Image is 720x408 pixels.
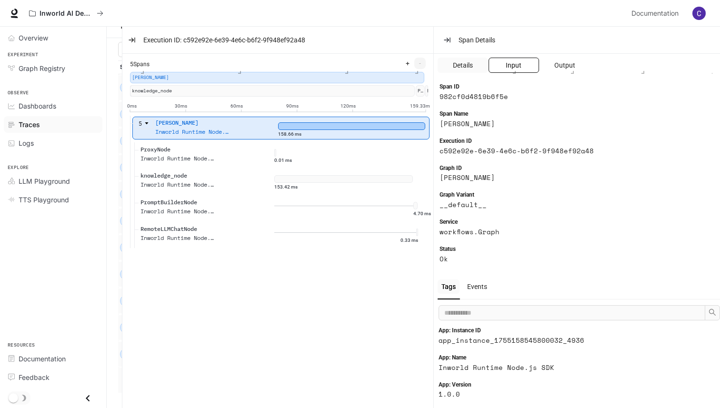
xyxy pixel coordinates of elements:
[554,60,575,70] span: Output
[139,171,217,195] div: knowledge_node Inworld Runtime Node.js SDK
[183,35,305,45] span: c592e92e-6e39-4e6c-b6f2-9f948ef92a48
[440,109,468,119] span: Span Name
[440,172,707,183] article: [PERSON_NAME]
[140,225,217,234] div: RemoteLLMChatNode
[340,103,356,109] text: 120ms
[144,121,149,126] span: caret-down
[631,8,679,20] span: Documentation
[440,245,456,254] span: Status
[175,103,187,109] text: 30ms
[139,225,217,249] div: RemoteLLMChatNode Inworld Runtime Node.js SDK
[153,119,231,142] div: chloe_courses_api_graph Inworld Runtime Node.js SDK
[278,130,301,138] div: 158.66 ms
[439,353,466,362] span: App: Name
[427,87,428,95] span: RemoteLLMChatNode
[9,392,18,403] span: Dark mode toggle
[440,190,474,199] span: Graph Variant
[139,119,142,129] article: 5
[416,85,424,97] div: PromptBuilderNode
[40,10,93,18] p: Inworld AI Demos
[19,33,48,43] span: Overview
[140,180,217,189] div: Inworld Runtime Node.js SDK
[19,372,50,382] span: Feedback
[410,103,432,109] text: 159.33ms
[25,4,108,23] button: All workspaces
[438,279,460,294] div: Tags
[440,91,707,102] article: 982cf0d4819b6f5e
[439,326,481,335] span: App: Instance ID
[4,30,102,46] a: Overview
[139,198,217,222] div: PromptBuilderNode Inworld Runtime Node.js SDK
[19,119,40,129] span: Traces
[140,32,320,48] button: Execution ID:c592e92e-6e39-4e6c-b6f2-9f948ef92a48
[453,60,473,70] span: Details
[413,210,431,218] div: 4.70 ms
[438,58,488,73] button: Details
[127,103,137,109] text: 0ms
[400,237,418,244] div: 0.33 ms
[440,199,707,210] article: __default__
[139,145,217,169] div: ProxyNode Inworld Runtime Node.js SDK
[130,85,415,97] div: knowledge_node
[628,4,686,23] a: Documentation
[4,60,102,77] a: Graph Registry
[155,119,231,128] div: [PERSON_NAME]
[414,58,426,69] button: -
[143,35,181,45] span: Execution ID:
[440,146,707,156] article: c592e92e-6e39-4e6c-b6f2-9f948ef92a48
[4,173,102,189] a: LLM Playground
[140,171,217,180] div: knowledge_node
[402,58,413,69] button: +
[274,183,298,191] div: 153.42 ms
[440,254,707,264] article: Ok
[406,60,410,67] span: +
[463,279,491,294] div: Events
[4,191,102,208] a: TTS Playground
[540,58,590,73] button: Output
[140,234,217,243] div: Inworld Runtime Node.js SDK
[230,103,243,109] text: 60ms
[440,227,707,237] article: workflows.Graph
[440,137,472,146] span: Execution ID
[440,119,707,129] article: [PERSON_NAME]
[140,154,217,163] div: Inworld Runtime Node.js SDK
[418,87,424,95] span: PromptBuilderNode
[286,103,299,109] text: 90ms
[4,369,102,386] a: Feedback
[4,116,102,133] a: Traces
[489,58,539,73] button: Input
[506,60,521,70] span: Input
[440,82,460,91] span: Span ID
[4,98,102,114] a: Dashboards
[130,72,424,83] div: chloe_courses_api_graph
[19,101,56,111] span: Dashboards
[4,350,102,367] a: Documentation
[440,218,458,227] span: Service
[439,389,709,399] article: 1.0.0
[439,335,709,346] article: app_instance_1755158545800032_4936
[425,85,428,97] div: RemoteLLMChatNode
[440,164,462,173] span: Graph ID
[19,354,66,364] span: Documentation
[274,157,292,164] div: 0.01 ms
[19,195,69,205] span: TTS Playground
[19,63,65,73] span: Graph Registry
[132,74,424,81] span: [PERSON_NAME]
[130,60,150,69] span: 5 Spans
[77,388,99,408] button: Close drawer
[459,35,495,45] span: Span Details
[140,207,217,216] div: Inworld Runtime Node.js SDK
[4,135,102,151] a: Logs
[155,128,231,137] div: Inworld Runtime Node.js SDK
[132,87,415,95] span: knowledge_node
[439,380,471,389] span: App: Version
[19,138,34,148] span: Logs
[692,7,706,20] img: User avatar
[690,4,709,23] button: User avatar
[439,362,709,373] article: Inworld Runtime Node.js SDK
[709,308,716,316] span: search
[19,176,70,186] span: LLM Playground
[140,145,217,154] div: ProxyNode
[140,198,217,207] div: PromptBuilderNode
